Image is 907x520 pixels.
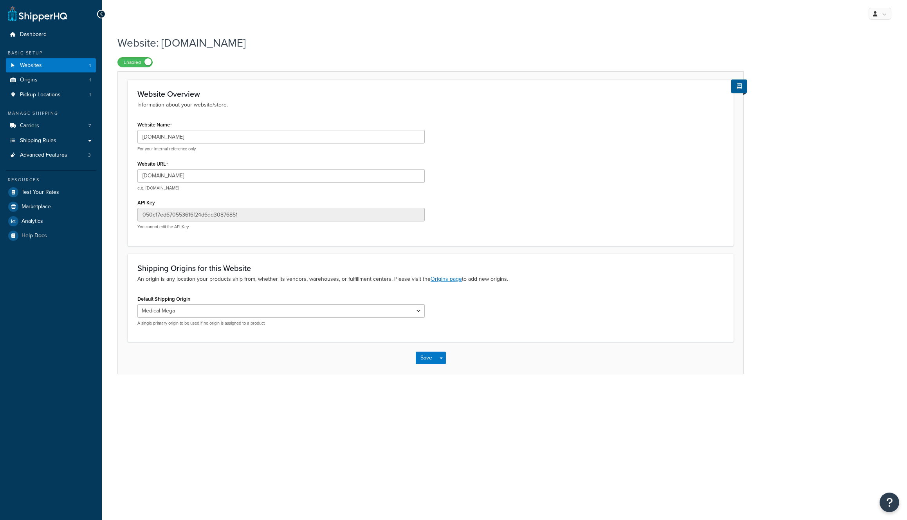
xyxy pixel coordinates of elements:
[6,200,96,214] a: Marketplace
[6,229,96,243] a: Help Docs
[6,27,96,42] a: Dashboard
[137,185,425,191] p: e.g. [DOMAIN_NAME]
[6,73,96,87] a: Origins1
[89,62,91,69] span: 1
[137,264,724,273] h3: Shipping Origins for this Website
[22,218,43,225] span: Analytics
[731,79,747,93] button: Show Help Docs
[6,134,96,148] a: Shipping Rules
[6,119,96,133] a: Carriers7
[137,320,425,326] p: A single primary origin to be used if no origin is assigned to a product
[6,73,96,87] li: Origins
[137,146,425,152] p: For your internal reference only
[118,58,152,67] label: Enabled
[6,58,96,73] li: Websites
[6,50,96,56] div: Basic Setup
[137,90,724,98] h3: Website Overview
[416,352,437,364] button: Save
[137,296,190,302] label: Default Shipping Origin
[20,31,47,38] span: Dashboard
[20,152,67,159] span: Advanced Features
[137,101,724,109] p: Information about your website/store.
[137,200,155,206] label: API Key
[20,77,38,83] span: Origins
[22,189,59,196] span: Test Your Rates
[137,275,724,283] p: An origin is any location your products ship from, whether its vendors, warehouses, or fulfillmen...
[6,214,96,228] a: Analytics
[6,119,96,133] li: Carriers
[6,148,96,162] a: Advanced Features3
[117,35,734,51] h1: Website: [DOMAIN_NAME]
[137,122,172,128] label: Website Name
[89,77,91,83] span: 1
[6,88,96,102] a: Pickup Locations1
[431,275,462,283] a: Origins page
[6,110,96,117] div: Manage Shipping
[137,224,425,230] p: You cannot edit the API Key
[6,88,96,102] li: Pickup Locations
[88,123,91,129] span: 7
[137,208,425,221] input: XDL713J089NBV22
[22,233,47,239] span: Help Docs
[88,152,91,159] span: 3
[6,58,96,73] a: Websites1
[22,204,51,210] span: Marketplace
[20,92,61,98] span: Pickup Locations
[6,177,96,183] div: Resources
[6,148,96,162] li: Advanced Features
[880,493,899,512] button: Open Resource Center
[89,92,91,98] span: 1
[20,62,42,69] span: Websites
[137,161,168,167] label: Website URL
[6,185,96,199] a: Test Your Rates
[20,137,56,144] span: Shipping Rules
[20,123,39,129] span: Carriers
